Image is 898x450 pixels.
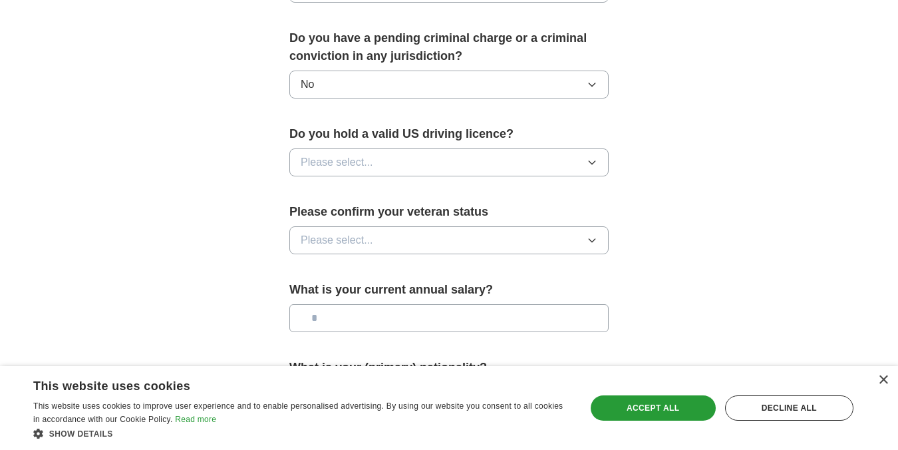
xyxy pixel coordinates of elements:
span: Please select... [301,154,373,170]
label: Please confirm your veteran status [289,203,609,221]
div: This website uses cookies [33,374,536,394]
span: Please select... [301,232,373,248]
label: What is your current annual salary? [289,281,609,299]
span: No [301,77,314,93]
div: Close [878,375,888,385]
div: Decline all [725,395,853,421]
a: Read more, opens a new window [175,415,216,424]
button: Please select... [289,226,609,254]
button: Please select... [289,148,609,176]
label: What is your (primary) nationality? [289,359,609,377]
button: No [289,71,609,99]
span: Show details [49,429,113,439]
label: Do you hold a valid US driving licence? [289,125,609,143]
div: Show details [33,427,569,440]
label: Do you have a pending criminal charge or a criminal conviction in any jurisdiction? [289,29,609,65]
span: This website uses cookies to improve user experience and to enable personalised advertising. By u... [33,401,563,424]
div: Accept all [591,395,716,421]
